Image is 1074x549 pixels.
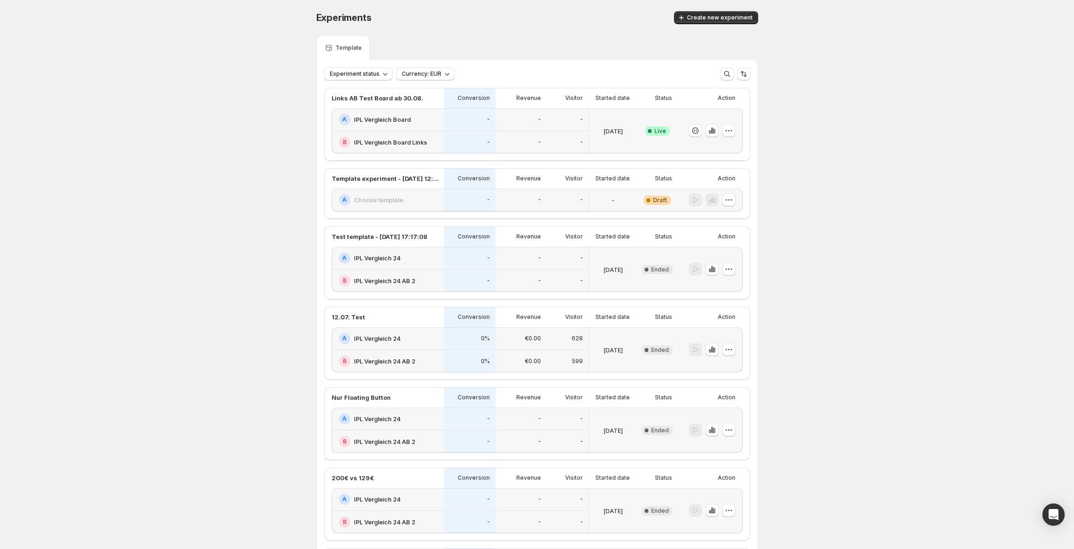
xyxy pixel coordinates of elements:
p: 599 [572,357,583,365]
p: 0% [481,335,490,342]
p: - [487,277,490,284]
p: - [538,518,541,526]
p: Revenue [516,233,541,240]
button: Currency: EUR [396,67,454,80]
h2: A [342,496,347,503]
p: [DATE] [603,506,623,516]
h2: A [342,335,347,342]
span: Experiment status [330,70,380,78]
p: 200€ vs 129€ [332,473,374,483]
p: Visitor [565,175,583,182]
p: Action [718,394,735,401]
p: Action [718,233,735,240]
p: - [538,116,541,123]
button: Create new experiment [674,11,758,24]
p: - [580,518,583,526]
h2: IPL Vergleich 24 AB 2 [354,357,415,366]
p: Started date [595,233,630,240]
p: Status [655,313,672,321]
p: Conversion [458,94,490,102]
p: Action [718,175,735,182]
p: Links AB Test Board ab 30.08. [332,93,423,103]
span: Experiments [316,12,372,23]
p: 12.07. Test [332,312,365,322]
p: Status [655,474,672,482]
h2: IPL Vergleich 24 [354,414,400,423]
p: Template [335,44,362,52]
h2: IPL Vergleich 24 AB 2 [354,517,415,527]
p: Test template - [DATE] 17:17:08 [332,232,427,241]
span: Ended [651,266,669,273]
h2: IPL Vergleich Board [354,115,411,124]
p: - [538,196,541,204]
p: - [612,196,614,205]
p: - [487,116,490,123]
p: - [580,196,583,204]
h2: IPL Vergleich 24 [354,334,400,343]
p: Revenue [516,94,541,102]
p: - [487,438,490,445]
p: Conversion [458,233,490,240]
p: €0.00 [525,335,541,342]
h2: A [342,415,347,423]
p: [DATE] [603,126,623,136]
p: - [538,496,541,503]
p: Revenue [516,394,541,401]
p: Status [655,94,672,102]
p: 628 [572,335,583,342]
p: €0.00 [525,357,541,365]
p: - [538,415,541,423]
h2: A [342,116,347,123]
p: Visitor [565,394,583,401]
span: Live [654,127,666,135]
p: [DATE] [603,426,623,435]
span: Ended [651,346,669,354]
p: Conversion [458,394,490,401]
p: Visitor [565,474,583,482]
p: - [580,496,583,503]
p: - [487,139,490,146]
p: Started date [595,394,630,401]
p: [DATE] [603,265,623,274]
p: Nur Floating Button [332,393,391,402]
h2: IPL Vergleich Board Links [354,138,427,147]
p: Visitor [565,94,583,102]
h2: B [343,277,347,284]
p: - [538,254,541,262]
h2: B [343,438,347,445]
div: Open Intercom Messenger [1042,503,1065,526]
span: Currency: EUR [402,70,441,78]
span: Draft [653,197,667,204]
p: Conversion [458,474,490,482]
p: - [580,139,583,146]
p: - [580,116,583,123]
p: - [580,254,583,262]
p: - [487,415,490,423]
p: - [487,518,490,526]
p: - [487,196,490,204]
p: Action [718,474,735,482]
h2: IPL Vergleich 24 AB 2 [354,276,415,285]
p: Visitor [565,313,583,321]
p: 0% [481,357,490,365]
p: Action [718,94,735,102]
h2: B [343,357,347,365]
p: Started date [595,94,630,102]
span: Ended [651,507,669,515]
button: Sort the results [737,67,750,80]
span: Create new experiment [687,14,753,21]
p: Revenue [516,175,541,182]
h2: A [342,254,347,262]
p: Status [655,233,672,240]
p: Started date [595,175,630,182]
button: Experiment status [324,67,393,80]
p: [DATE] [603,345,623,355]
p: Action [718,313,735,321]
h2: B [343,139,347,146]
h2: B [343,518,347,526]
p: Visitor [565,233,583,240]
p: - [538,277,541,284]
p: Revenue [516,474,541,482]
h2: IPL Vergleich 24 [354,495,400,504]
p: - [538,139,541,146]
